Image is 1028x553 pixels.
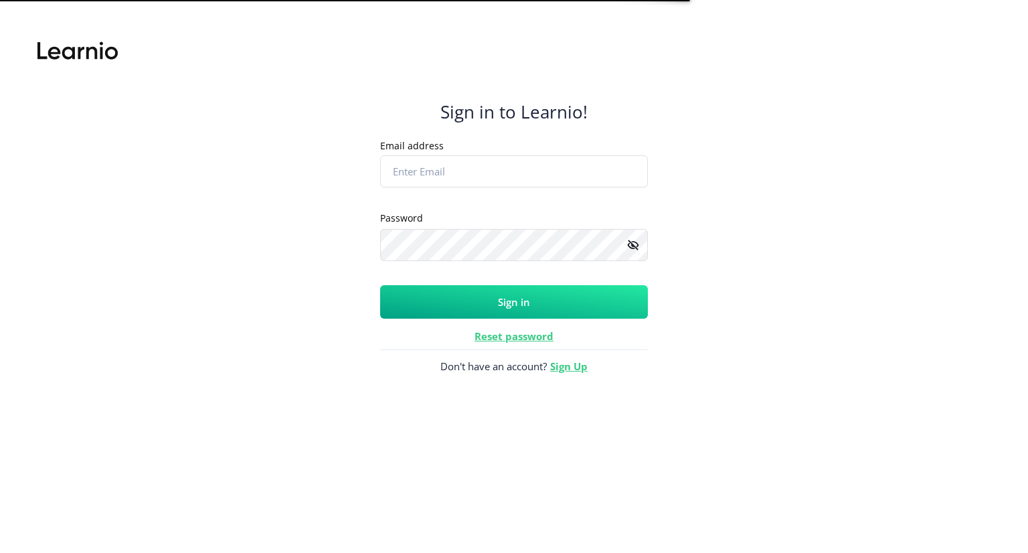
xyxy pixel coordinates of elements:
[380,139,444,153] label: Email address
[380,285,648,319] button: Sign in
[475,329,553,343] a: Reset password
[440,101,588,123] h4: Sign in to Learnio!
[37,37,118,64] img: Learnio.svg
[380,349,648,383] span: Don't have an account?
[380,155,648,187] input: Enter Email
[550,360,588,373] a: Sign Up
[380,212,423,225] label: Password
